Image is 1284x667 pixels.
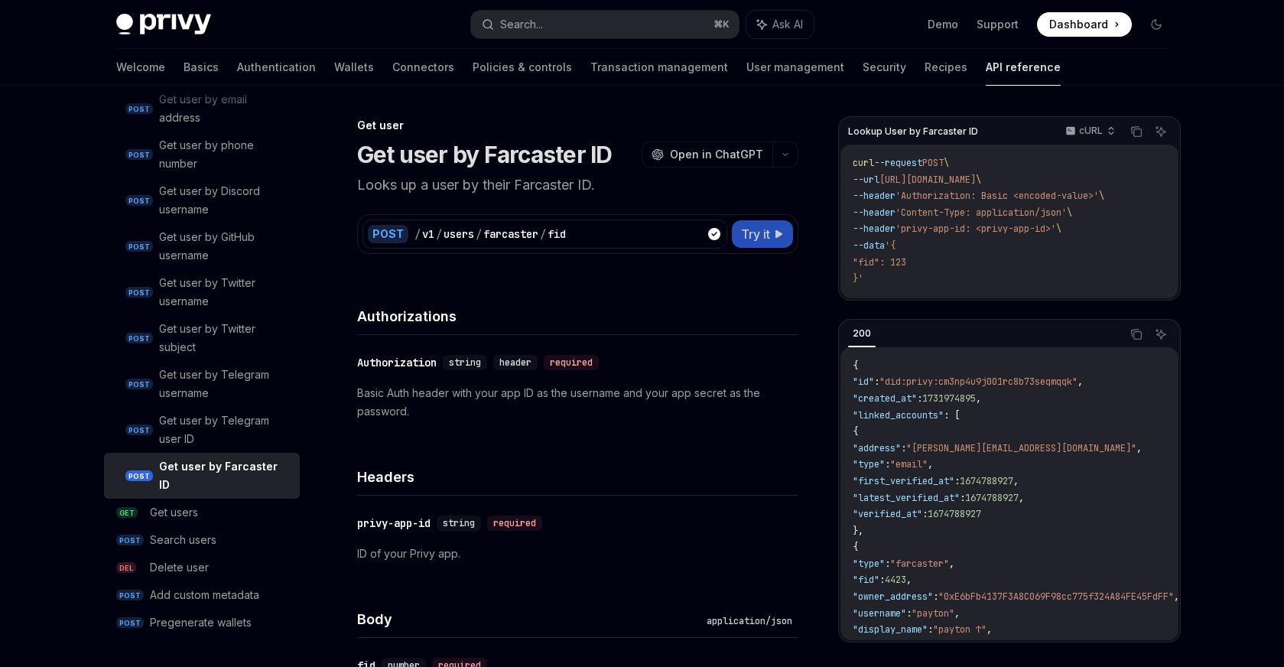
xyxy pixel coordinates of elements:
a: API reference [986,49,1061,86]
span: --request [874,157,922,169]
a: POSTAdd custom metadata [104,581,300,609]
span: : [ [944,409,960,421]
p: cURL [1079,125,1103,137]
span: '{ [885,239,896,252]
div: Authorization [357,355,437,370]
a: Security [863,49,906,86]
span: GET [116,507,138,519]
span: POST [125,333,153,344]
span: POST [125,470,153,482]
span: "verified_at" [853,508,922,520]
div: Search... [500,15,543,34]
span: ⌘ K [714,18,730,31]
span: string [443,517,475,529]
span: "email" [890,458,928,470]
a: Authentication [237,49,316,86]
a: Support [977,17,1019,32]
span: , [954,607,960,620]
button: Ask AI [746,11,814,38]
span: POST [125,241,153,252]
a: Transaction management [590,49,728,86]
span: "display_name" [853,623,928,636]
span: --header [853,190,896,202]
span: 1674788927 [965,492,1019,504]
p: Looks up a user by their Farcaster ID. [357,174,798,196]
span: : [901,442,906,454]
span: "type" [853,458,885,470]
span: "fid" [853,574,879,586]
p: Basic Auth header with your app ID as the username and your app secret as the password. [357,384,798,421]
span: 'Content-Type: application/json' [896,207,1067,219]
span: , [906,574,912,586]
a: POSTGet user by Telegram user ID [104,407,300,453]
div: Get user by Discord username [159,182,291,219]
span: POST [116,617,144,629]
span: "[PERSON_NAME][EMAIL_ADDRESS][DOMAIN_NAME]" [906,442,1136,454]
div: / [414,226,421,242]
p: ID of your Privy app. [357,545,798,563]
span: --data [853,239,885,252]
button: cURL [1057,119,1122,145]
h1: Get user by Farcaster ID [357,141,613,168]
span: 1674788927 [928,508,981,520]
div: required [487,516,542,531]
span: 1674788927 [960,475,1013,487]
div: v1 [422,226,434,242]
span: string [449,356,481,369]
span: "farcaster" [890,558,949,570]
a: Connectors [392,49,454,86]
span: "type" [853,558,885,570]
span: : [922,508,928,520]
div: farcaster [483,226,538,242]
div: Get user by phone number [159,136,291,173]
span: : [933,591,938,603]
span: : [885,558,890,570]
span: Lookup User by Farcaster ID [848,125,978,138]
span: : [885,458,890,470]
div: Get user by Twitter subject [159,320,291,356]
h4: Authorizations [357,306,798,327]
button: Copy the contents from the code block [1126,122,1146,142]
div: POST [368,225,408,243]
span: , [949,558,954,570]
button: Ask AI [1151,324,1171,344]
div: Add custom metadata [150,586,259,604]
span: "payton" [912,607,954,620]
div: / [436,226,442,242]
div: users [444,226,474,242]
a: Demo [928,17,958,32]
span: Open in ChatGPT [670,147,763,162]
span: "address" [853,442,901,454]
span: "owner_address" [853,591,933,603]
span: header [499,356,531,369]
span: { [853,425,858,438]
span: POST [922,157,944,169]
span: "fid": 123 [853,256,906,268]
span: , [928,458,933,470]
span: , [987,623,992,636]
span: curl [853,157,874,169]
a: POSTGet user by Discord username [104,177,300,223]
a: POSTGet user by Twitter username [104,269,300,315]
div: fid [548,226,566,242]
span: \ [1056,223,1061,235]
span: Ask AI [772,17,803,32]
span: , [1136,442,1142,454]
a: Wallets [334,49,374,86]
span: \ [944,157,949,169]
div: Get user by GitHub username [159,228,291,265]
button: Copy the contents from the code block [1126,324,1146,344]
span: "did:privy:cm3np4u9j001rc8b73seqmqqk" [879,376,1078,388]
span: DEL [116,562,136,574]
span: \ [1099,190,1104,202]
div: Search users [150,531,216,549]
div: 200 [848,324,876,343]
span: \ [1067,207,1072,219]
a: POSTGet user by Twitter subject [104,315,300,361]
a: POSTPregenerate wallets [104,609,300,636]
div: Get users [150,503,198,522]
div: required [544,355,599,370]
span: , [1078,376,1083,388]
span: , [1013,475,1019,487]
span: "first_verified_at" [853,475,954,487]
